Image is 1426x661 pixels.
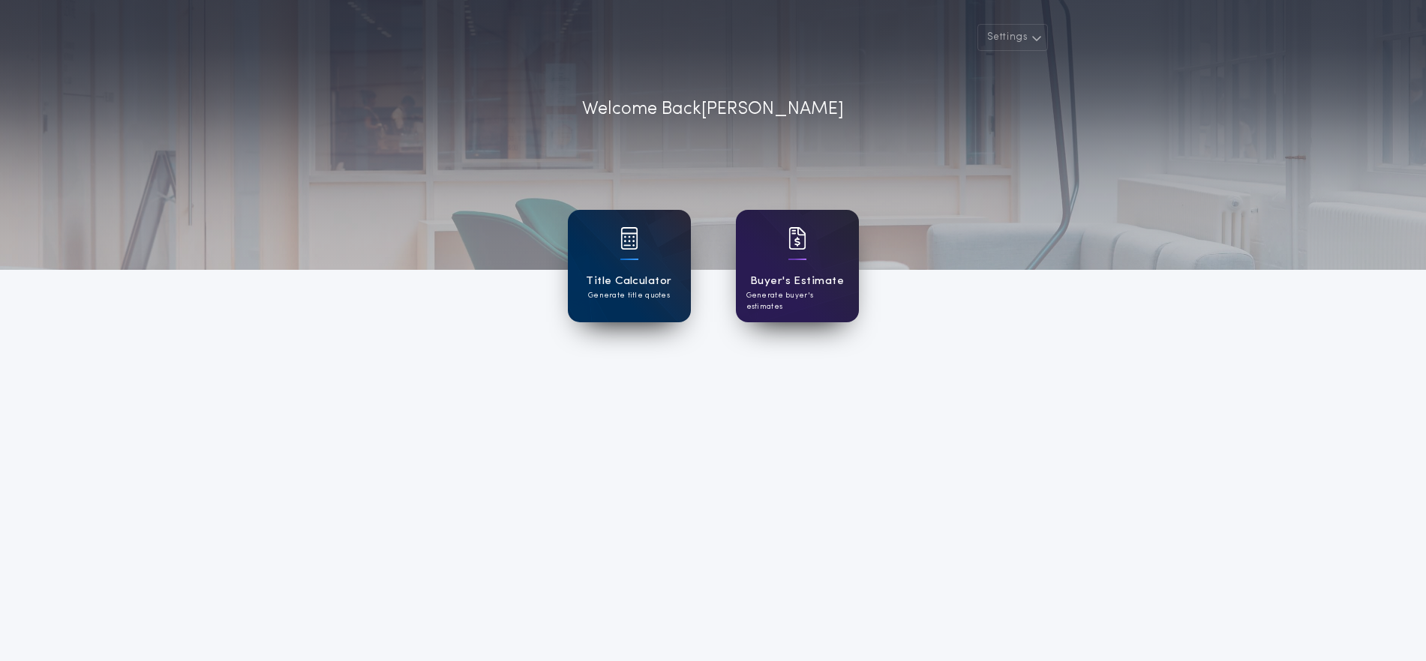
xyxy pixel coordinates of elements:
[750,273,844,290] h1: Buyer's Estimate
[736,210,859,322] a: card iconBuyer's EstimateGenerate buyer's estimates
[746,290,848,313] p: Generate buyer's estimates
[620,227,638,250] img: card icon
[588,290,670,301] p: Generate title quotes
[568,210,691,322] a: card iconTitle CalculatorGenerate title quotes
[582,96,844,123] p: Welcome Back [PERSON_NAME]
[977,24,1048,51] button: Settings
[586,273,671,290] h1: Title Calculator
[788,227,806,250] img: card icon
